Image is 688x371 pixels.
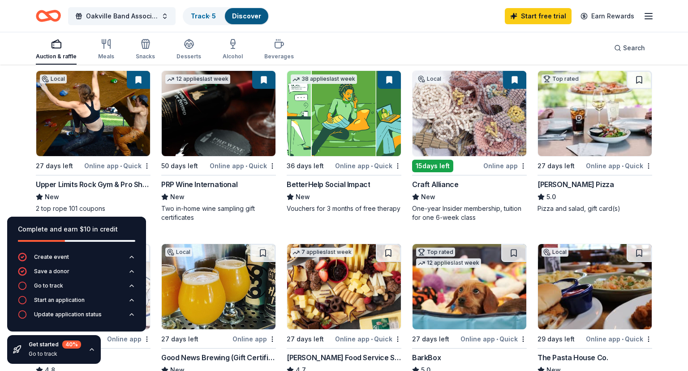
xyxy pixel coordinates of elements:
button: Create event [18,253,135,267]
img: Image for Gordon Food Service Store [287,244,401,329]
div: Online app [232,333,276,345]
a: Image for BetterHelp Social Impact38 applieslast week36 days leftOnline app•QuickBetterHelp Socia... [287,70,401,213]
span: • [622,162,623,170]
a: Image for Upper Limits Rock Gym & Pro ShopLocal27 days leftOnline app•QuickUpper Limits Rock Gym ... [36,70,150,213]
div: Auction & raffle [36,53,77,60]
img: Image for Upper Limits Rock Gym & Pro Shop [36,71,150,156]
span: • [622,336,623,343]
img: Image for PRP Wine International [162,71,275,156]
div: 27 days left [36,161,73,171]
div: 40 % [62,340,81,349]
div: [PERSON_NAME] Pizza [537,179,614,190]
div: Online app Quick [84,160,150,171]
div: Complete and earn $10 in credit [18,224,135,235]
span: • [120,162,122,170]
div: Online app Quick [460,333,527,345]
div: 36 days left [287,161,324,171]
div: 27 days left [537,161,575,171]
span: New [421,192,435,202]
button: Beverages [264,35,294,65]
span: • [371,162,373,170]
div: Local [416,74,443,83]
button: Auction & raffle [36,35,77,65]
div: Online app Quick [335,333,401,345]
img: Image for Good News Brewing (Gift Certificate Donation) [162,244,275,329]
div: Start an application [34,297,85,304]
div: Online app Quick [210,160,276,171]
img: Image for Dewey's Pizza [538,71,652,156]
img: Image for Craft Alliance [413,71,526,156]
div: The Pasta House Co. [537,352,608,363]
a: Home [36,5,61,26]
div: Online app [483,160,527,171]
img: Image for BetterHelp Social Impact [287,71,401,156]
div: Craft Alliance [412,179,458,190]
div: 15 days left [412,160,453,172]
div: Desserts [176,53,201,60]
div: PRP Wine International [161,179,237,190]
span: • [245,162,247,170]
button: Desserts [176,35,201,65]
div: Local [542,248,568,257]
button: Search [607,39,652,57]
div: Alcohol [223,53,243,60]
div: Update application status [34,311,102,318]
div: 12 applies last week [165,74,230,84]
div: Get started [29,340,81,349]
div: Local [165,248,192,257]
div: 29 days left [537,334,575,345]
div: Vouchers for 3 months of free therapy [287,204,401,213]
div: 38 applies last week [291,74,357,84]
div: Go to track [34,282,63,289]
a: Image for Craft AllianceLocal15days leftOnline appCraft AllianceNewOne-year Insider membership, t... [412,70,527,222]
span: New [296,192,310,202]
span: • [496,336,498,343]
div: 50 days left [161,161,198,171]
div: Snacks [136,53,155,60]
div: Online app Quick [335,160,401,171]
div: 27 days left [161,334,198,345]
div: BetterHelp Social Impact [287,179,370,190]
div: One-year Insider membership, tuition for one 6-week class [412,204,527,222]
button: Update application status [18,310,135,324]
div: Local [40,74,67,83]
button: Track· 5Discover [183,7,269,25]
a: Image for PRP Wine International12 applieslast week50 days leftOnline app•QuickPRP Wine Internati... [161,70,276,222]
img: Image for The Pasta House Co. [538,244,652,329]
div: Create event [34,253,69,261]
div: 12 applies last week [416,258,481,268]
button: Oakville Band Association Craft Fair [68,7,176,25]
a: Discover [232,12,261,20]
div: 27 days left [287,334,324,345]
div: Meals [98,53,114,60]
button: Snacks [136,35,155,65]
button: Go to track [18,281,135,296]
button: Save a donor [18,267,135,281]
button: Meals [98,35,114,65]
div: Two in-home wine sampling gift certificates [161,204,276,222]
img: Image for BarkBox [413,244,526,329]
span: Search [623,43,645,53]
div: BarkBox [412,352,441,363]
a: Start free trial [505,8,572,24]
div: Online app Quick [586,160,652,171]
span: • [371,336,373,343]
div: [PERSON_NAME] Food Service Store [287,352,401,363]
span: 5.0 [546,192,556,202]
a: Image for Dewey's PizzaTop rated27 days leftOnline app•Quick[PERSON_NAME] Pizza5.0Pizza and salad... [537,70,652,213]
div: 27 days left [412,334,449,345]
span: New [170,192,185,202]
span: Oakville Band Association Craft Fair [86,11,158,22]
div: Pizza and salad, gift card(s) [537,204,652,213]
div: 2 top rope 101 coupons [36,204,150,213]
div: Save a donor [34,268,69,275]
button: Alcohol [223,35,243,65]
div: Online app Quick [586,333,652,345]
div: Good News Brewing (Gift Certificate Donation) [161,352,276,363]
div: Upper Limits Rock Gym & Pro Shop [36,179,150,190]
a: Earn Rewards [575,8,640,24]
div: Top rated [542,74,580,83]
a: Track· 5 [191,12,216,20]
div: 7 applies last week [291,248,353,257]
div: Beverages [264,53,294,60]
